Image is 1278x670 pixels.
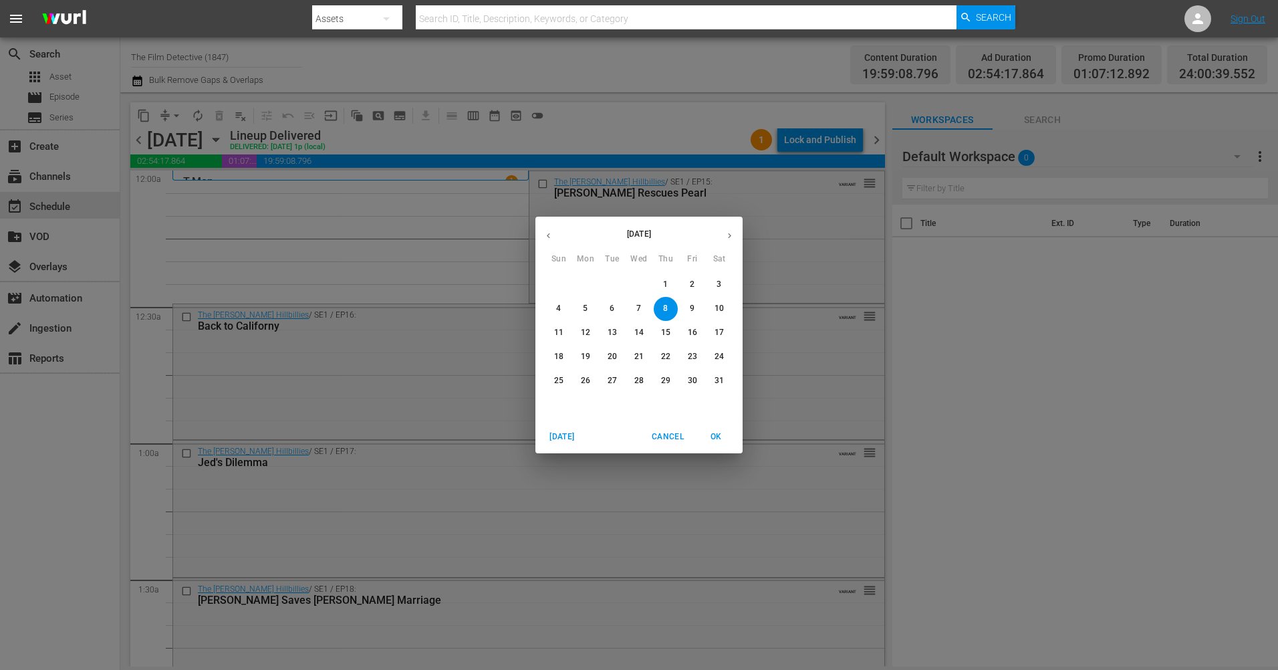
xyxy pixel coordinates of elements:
[554,375,563,386] p: 25
[707,321,731,345] button: 17
[661,375,670,386] p: 29
[654,273,678,297] button: 1
[715,375,724,386] p: 31
[1231,13,1265,24] a: Sign Out
[646,426,689,448] button: Cancel
[680,345,705,369] button: 23
[717,279,721,290] p: 3
[688,375,697,386] p: 30
[715,303,724,314] p: 10
[608,327,617,338] p: 13
[694,426,737,448] button: OK
[654,345,678,369] button: 22
[627,297,651,321] button: 7
[654,297,678,321] button: 8
[707,297,731,321] button: 10
[608,351,617,362] p: 20
[680,297,705,321] button: 9
[600,345,624,369] button: 20
[680,369,705,393] button: 30
[32,3,96,35] img: ans4CAIJ8jUAAAAAAAAAAAAAAAAAAAAAAAAgQb4GAAAAAAAAAAAAAAAAAAAAAAAAJMjXAAAAAAAAAAAAAAAAAAAAAAAAgAT5G...
[707,273,731,297] button: 3
[636,303,641,314] p: 7
[634,327,644,338] p: 14
[600,321,624,345] button: 13
[546,430,578,444] span: [DATE]
[547,297,571,321] button: 4
[627,321,651,345] button: 14
[654,321,678,345] button: 15
[680,321,705,345] button: 16
[573,369,598,393] button: 26
[634,375,644,386] p: 28
[661,351,670,362] p: 22
[573,297,598,321] button: 5
[654,253,678,266] span: Thu
[652,430,684,444] span: Cancel
[561,228,717,240] p: [DATE]
[690,303,694,314] p: 9
[715,327,724,338] p: 17
[547,369,571,393] button: 25
[688,327,697,338] p: 16
[547,321,571,345] button: 11
[600,253,624,266] span: Tue
[634,351,644,362] p: 21
[547,253,571,266] span: Sun
[661,327,670,338] p: 15
[610,303,614,314] p: 6
[600,297,624,321] button: 6
[581,375,590,386] p: 26
[680,273,705,297] button: 2
[663,303,668,314] p: 8
[581,351,590,362] p: 19
[707,369,731,393] button: 31
[680,253,705,266] span: Fri
[700,430,732,444] span: OK
[627,253,651,266] span: Wed
[573,321,598,345] button: 12
[654,369,678,393] button: 29
[715,351,724,362] p: 24
[707,253,731,266] span: Sat
[554,351,563,362] p: 18
[707,345,731,369] button: 24
[573,253,598,266] span: Mon
[663,279,668,290] p: 1
[547,345,571,369] button: 18
[608,375,617,386] p: 27
[627,369,651,393] button: 28
[554,327,563,338] p: 11
[8,11,24,27] span: menu
[573,345,598,369] button: 19
[583,303,588,314] p: 5
[581,327,590,338] p: 12
[976,5,1011,29] span: Search
[541,426,584,448] button: [DATE]
[600,369,624,393] button: 27
[627,345,651,369] button: 21
[688,351,697,362] p: 23
[556,303,561,314] p: 4
[690,279,694,290] p: 2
